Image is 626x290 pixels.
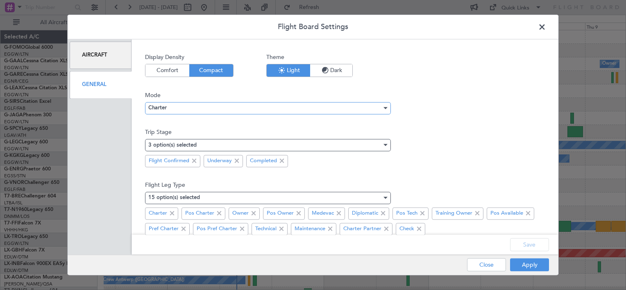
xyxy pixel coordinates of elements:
span: Completed [250,157,277,165]
span: Flight Confirmed [149,157,189,165]
span: Maintenance [295,225,325,233]
button: Comfort [145,64,189,77]
span: Display Density [145,53,234,61]
mat-select-trigger: 3 option(s) selected [148,143,197,148]
span: Pref Charter [149,225,179,233]
button: Close [467,258,506,272]
span: Medevac [312,210,334,218]
span: Technical [255,225,277,233]
span: Pos Owner [267,210,294,218]
span: Owner [232,210,249,218]
button: Dark [310,64,352,77]
span: Pos Tech [396,210,417,218]
span: Check [399,225,414,233]
span: Pos Charter [185,210,214,218]
span: Mode [145,91,545,100]
div: General [70,71,132,99]
span: Pos Pref Charter [197,225,237,233]
span: Underway [207,157,232,165]
span: Training Owner [435,210,472,218]
button: Compact [189,64,233,77]
span: Pos Available [490,210,523,218]
span: Charter [148,106,167,111]
span: Charter [149,210,167,218]
button: Light [267,64,310,77]
span: Trip Stage [145,128,545,136]
button: Apply [510,258,549,272]
span: Diplomatic [352,210,378,218]
div: Aircraft [70,41,132,69]
span: Charter Partner [343,225,381,233]
span: Theme [266,53,353,61]
mat-select-trigger: 15 option(s) selected [148,195,200,201]
span: Flight Leg Type [145,181,545,189]
header: Flight Board Settings [68,15,558,39]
